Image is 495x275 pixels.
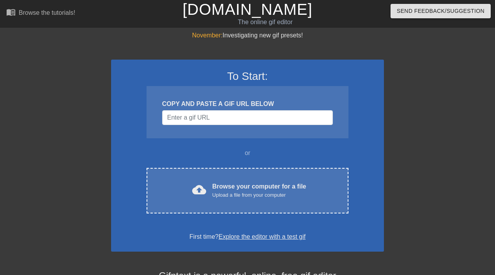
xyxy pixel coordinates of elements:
div: Browse the tutorials! [19,9,75,16]
span: cloud_upload [192,183,206,197]
div: Investigating new gif presets! [111,31,384,40]
div: Browse your computer for a file [212,182,306,199]
div: The online gif editor [169,18,361,27]
span: menu_book [6,7,16,17]
div: Upload a file from your computer [212,191,306,199]
a: Explore the editor with a test gif [219,233,306,240]
div: or [131,148,364,158]
div: COPY AND PASTE A GIF URL BELOW [162,99,333,109]
input: Username [162,110,333,125]
span: November: [192,32,223,39]
div: First time? [121,232,374,242]
h3: To Start: [121,70,374,83]
button: Send Feedback/Suggestion [391,4,491,18]
span: Send Feedback/Suggestion [397,6,484,16]
a: Browse the tutorials! [6,7,75,19]
a: [DOMAIN_NAME] [182,1,312,18]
